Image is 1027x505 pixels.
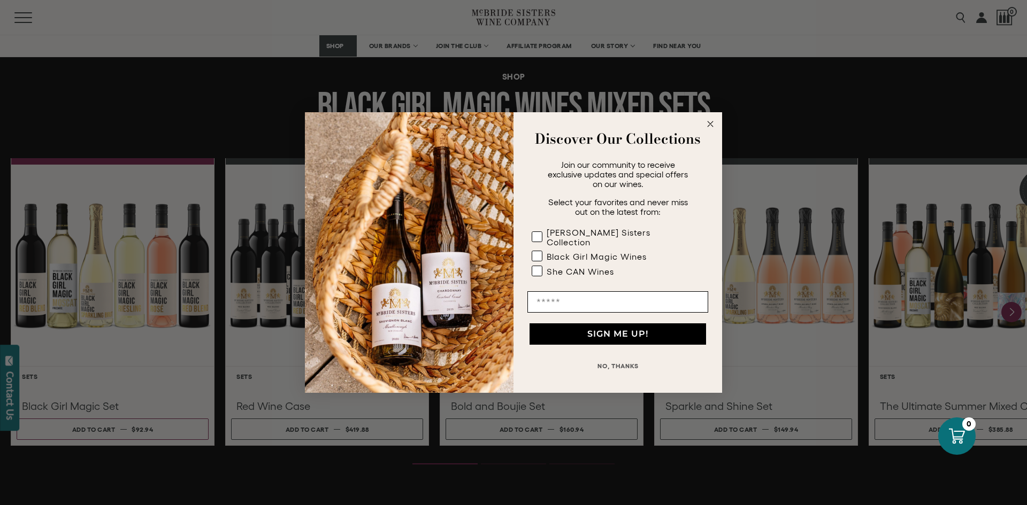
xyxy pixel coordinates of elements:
input: Email [527,291,708,313]
button: NO, THANKS [527,355,708,377]
div: Black Girl Magic Wines [547,252,647,261]
button: SIGN ME UP! [530,323,706,345]
span: Select your favorites and never miss out on the latest from: [548,197,688,216]
div: She CAN Wines [547,267,614,276]
div: 0 [962,417,976,431]
div: [PERSON_NAME] Sisters Collection [547,228,687,247]
button: Close dialog [704,118,717,130]
strong: Discover Our Collections [535,128,701,149]
img: 42653730-7e35-4af7-a99d-12bf478283cf.jpeg [305,112,513,393]
span: Join our community to receive exclusive updates and special offers on our wines. [548,160,688,189]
